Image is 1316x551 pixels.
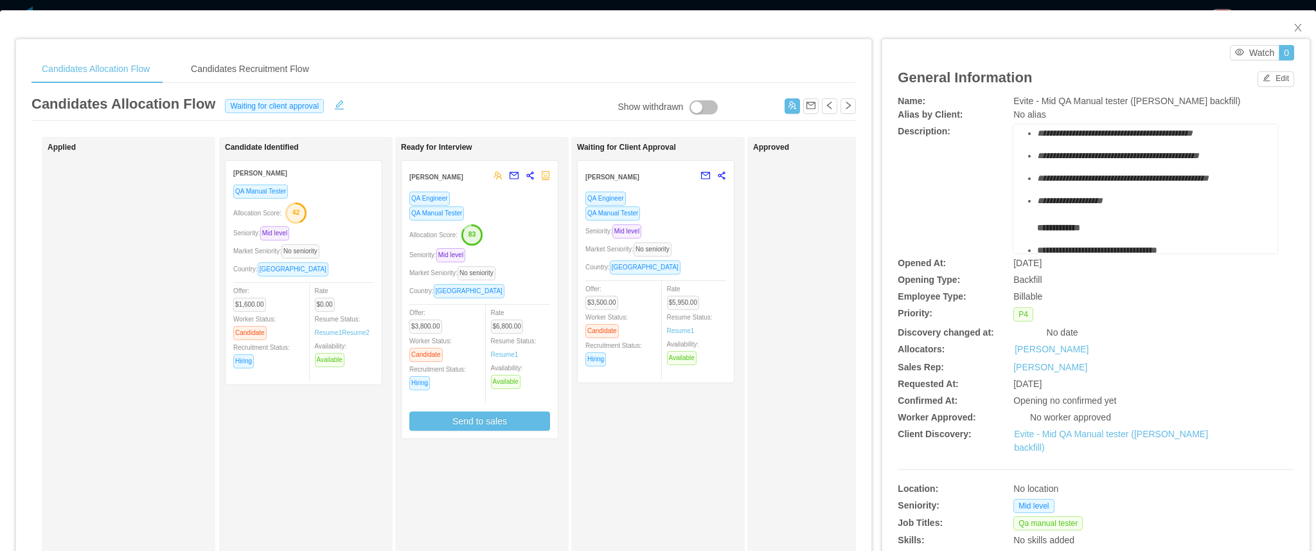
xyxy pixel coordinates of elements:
span: Worker Status: [233,316,276,336]
button: Close [1280,10,1316,46]
a: Evite - Mid QA Manual tester ([PERSON_NAME] backfill) [1014,429,1208,453]
span: [DATE] [1013,379,1042,389]
span: $5,950.00 [667,296,700,310]
span: No date [1047,327,1078,338]
span: Billable [1013,291,1042,302]
a: Resume1 [667,326,695,336]
span: Candidate [409,348,443,362]
div: No location [1013,482,1211,496]
span: Available [315,353,344,367]
h1: Candidate Identified [225,143,405,152]
span: Market Seniority: [585,246,677,253]
span: $3,800.00 [409,320,442,334]
span: Resume Status: [491,338,537,358]
span: Mid level [612,224,641,239]
span: Worker Status: [585,314,628,334]
div: Candidates Recruitment Flow [181,55,319,84]
a: Resume1 [491,350,519,359]
b: Confirmed At: [898,395,957,406]
span: Allocation Score: [409,231,458,239]
span: Market Seniority: [233,248,325,255]
article: Candidates Allocation Flow [31,93,215,114]
b: Priority: [898,308,932,318]
i: icon: close [1293,23,1303,33]
span: Waiting for client approval [225,99,324,113]
span: Availability: [667,341,702,361]
span: Allocation Score: [233,210,281,217]
span: QA Engineer [585,192,626,206]
a: Resume1 [315,328,342,338]
text: 42 [292,208,300,216]
span: share-alt [526,171,535,180]
span: QA Manual Tester [409,206,464,221]
b: Description: [898,126,950,136]
b: Name: [898,96,925,106]
button: mail [502,166,519,186]
button: 0 [1279,45,1294,60]
button: Send to sales [409,411,550,431]
span: Mid level [1013,499,1054,513]
a: [PERSON_NAME] [1015,343,1089,356]
button: icon: usergroup-add [785,98,800,114]
span: Offer: [233,287,271,308]
span: Evite - Mid QA Manual tester ([PERSON_NAME] backfill) [1013,96,1240,106]
span: Backfill [1013,275,1042,285]
span: team [493,171,502,180]
span: Candidate [233,326,267,340]
span: Market Seniority: [409,269,501,276]
span: $1,600.00 [233,298,266,312]
button: icon: eyeWatch [1230,45,1279,60]
button: 42 [281,202,307,222]
b: Discovery changed at: [898,327,993,338]
b: Sales Rep: [898,362,944,372]
strong: [PERSON_NAME] [409,174,463,181]
span: Available [491,375,520,389]
span: Rate [667,285,705,306]
span: Rate [491,309,529,330]
span: $6,800.00 [491,320,524,334]
b: Skills: [898,535,924,545]
b: Opened At: [898,258,946,268]
span: QA Manual Tester [585,206,640,221]
strong: [PERSON_NAME] [233,170,287,177]
span: No seniority [634,242,671,257]
span: Country: [233,266,333,273]
b: Alias by Client: [898,109,963,120]
span: No seniority [281,244,319,258]
span: Candidate [585,324,619,338]
span: Mid level [436,248,465,262]
span: Resume Status: [667,314,713,334]
span: QA Engineer [409,192,450,206]
span: Recruitment Status: [233,344,290,365]
span: Mid level [260,226,289,240]
div: Candidates Allocation Flow [31,55,160,84]
span: Country: [585,264,686,271]
h1: Ready for Interview [401,143,581,152]
b: Client Discovery: [898,429,971,439]
h1: Applied [48,143,227,152]
div: Show withdrawn [618,100,683,114]
span: No alias [1013,109,1046,120]
span: P4 [1013,307,1033,321]
button: icon: left [822,98,837,114]
span: Qa manual tester [1013,516,1083,530]
b: Job Titles: [898,518,943,528]
span: Hiring [409,376,430,390]
a: Resume2 [342,328,369,338]
span: Seniority: [585,228,646,235]
strong: [PERSON_NAME] [585,174,639,181]
span: Offer: [585,285,623,306]
b: Location: [898,483,938,494]
span: [GEOGRAPHIC_DATA] [258,262,328,276]
b: Employee Type: [898,291,966,302]
button: icon: editEdit [1258,71,1294,87]
span: Available [667,351,697,365]
span: No skills added [1013,535,1074,545]
span: [GEOGRAPHIC_DATA] [610,260,680,275]
span: Seniority: [233,230,294,237]
span: Hiring [233,354,254,368]
button: icon: edit [329,97,350,110]
span: Rate [315,287,340,308]
h1: Approved [753,143,933,152]
span: Worker Status: [409,338,452,358]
